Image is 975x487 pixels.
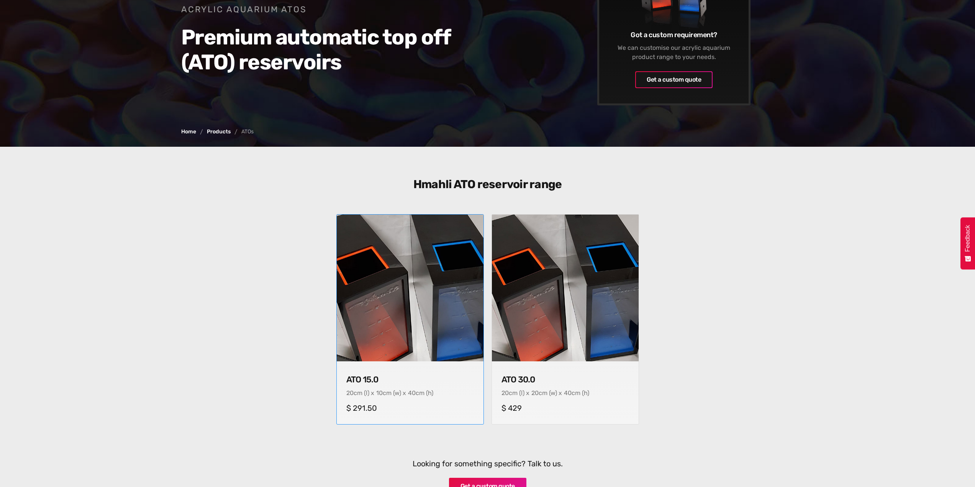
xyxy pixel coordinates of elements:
div: cm (l) x [354,389,374,397]
h5: $ 291.50 [346,403,474,413]
h1: Acrylic Aquarium ATOs [181,4,476,15]
div: 20 [346,389,354,397]
a: Products [207,129,231,134]
div: cm (w) x [383,389,406,397]
a: ATO 15.0ATO 15.0ATO 15.020cm (l) x10cm (w) x40cm (h)$ 291.50 [336,214,484,425]
h6: Got a custom requirement? [611,30,737,39]
h4: ATO 15.0 [346,375,474,385]
div: 40 [408,389,416,397]
h5: Looking for something specific? Talk to us. [340,459,635,468]
h5: $ 429 [501,403,629,413]
div: 40 [564,389,572,397]
a: ATO 30.0ATO 30.0ATO 30.020cm (l) x20cm (w) x40cm (h)$ 429 [492,214,639,425]
img: ATO 30.0 [492,215,639,361]
div: Get a custom quote [647,75,701,84]
h4: ATO 30.0 [501,375,629,385]
span: Feedback [964,225,971,252]
div: ATOs [241,129,254,134]
div: We can customise our acrylic aquarium product range to your needs. [611,43,737,62]
h3: Hmahli ATO reservoir range [340,177,635,191]
img: ATO 15.0 [333,211,487,365]
div: cm (h) [572,389,589,397]
div: cm (l) x [509,389,529,397]
div: cm (h) [416,389,433,397]
h2: Premium automatic top off (ATO) reservoirs [181,25,476,75]
div: 20 [531,389,539,397]
a: Get a custom quote [635,71,713,88]
button: Feedback - Show survey [960,217,975,269]
div: 10 [376,389,383,397]
div: cm (w) x [539,389,562,397]
a: Home [181,129,196,134]
div: 20 [501,389,509,397]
